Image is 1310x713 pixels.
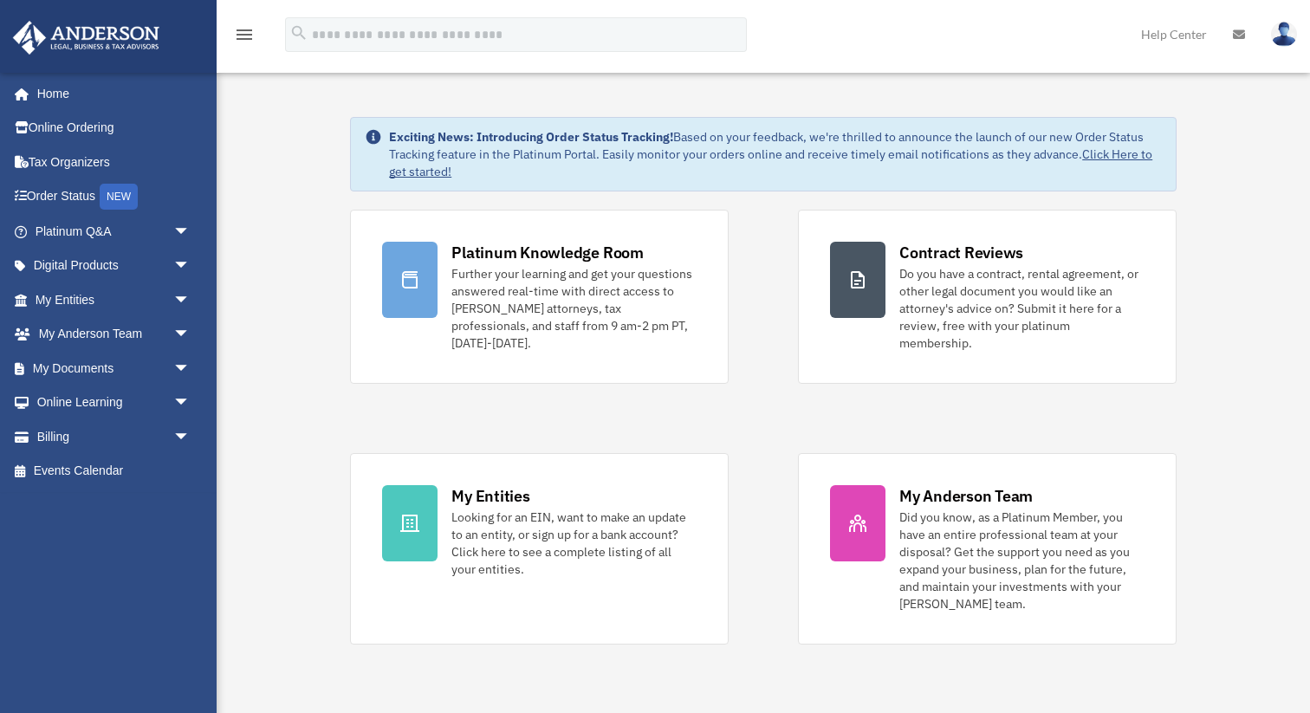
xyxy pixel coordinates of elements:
[173,282,208,318] span: arrow_drop_down
[899,242,1023,263] div: Contract Reviews
[899,509,1145,613] div: Did you know, as a Platinum Member, you have an entire professional team at your disposal? Get th...
[12,214,217,249] a: Platinum Q&Aarrow_drop_down
[451,509,697,578] div: Looking for an EIN, want to make an update to an entity, or sign up for a bank account? Click her...
[451,485,529,507] div: My Entities
[350,453,729,645] a: My Entities Looking for an EIN, want to make an update to an entity, or sign up for a bank accoun...
[12,111,217,146] a: Online Ordering
[451,265,697,352] div: Further your learning and get your questions answered real-time with direct access to [PERSON_NAM...
[173,386,208,421] span: arrow_drop_down
[12,419,217,454] a: Billingarrow_drop_down
[389,146,1152,179] a: Click Here to get started!
[12,282,217,317] a: My Entitiesarrow_drop_down
[12,179,217,215] a: Order StatusNEW
[899,485,1033,507] div: My Anderson Team
[12,76,208,111] a: Home
[1271,22,1297,47] img: User Pic
[389,129,673,145] strong: Exciting News: Introducing Order Status Tracking!
[12,317,217,352] a: My Anderson Teamarrow_drop_down
[798,453,1177,645] a: My Anderson Team Did you know, as a Platinum Member, you have an entire professional team at your...
[8,21,165,55] img: Anderson Advisors Platinum Portal
[389,128,1162,180] div: Based on your feedback, we're thrilled to announce the launch of our new Order Status Tracking fe...
[173,214,208,250] span: arrow_drop_down
[173,317,208,353] span: arrow_drop_down
[451,242,644,263] div: Platinum Knowledge Room
[798,210,1177,384] a: Contract Reviews Do you have a contract, rental agreement, or other legal document you would like...
[234,24,255,45] i: menu
[234,30,255,45] a: menu
[289,23,308,42] i: search
[173,249,208,284] span: arrow_drop_down
[899,265,1145,352] div: Do you have a contract, rental agreement, or other legal document you would like an attorney's ad...
[173,419,208,455] span: arrow_drop_down
[350,210,729,384] a: Platinum Knowledge Room Further your learning and get your questions answered real-time with dire...
[12,249,217,283] a: Digital Productsarrow_drop_down
[173,351,208,386] span: arrow_drop_down
[12,145,217,179] a: Tax Organizers
[100,184,138,210] div: NEW
[12,351,217,386] a: My Documentsarrow_drop_down
[12,454,217,489] a: Events Calendar
[12,386,217,420] a: Online Learningarrow_drop_down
